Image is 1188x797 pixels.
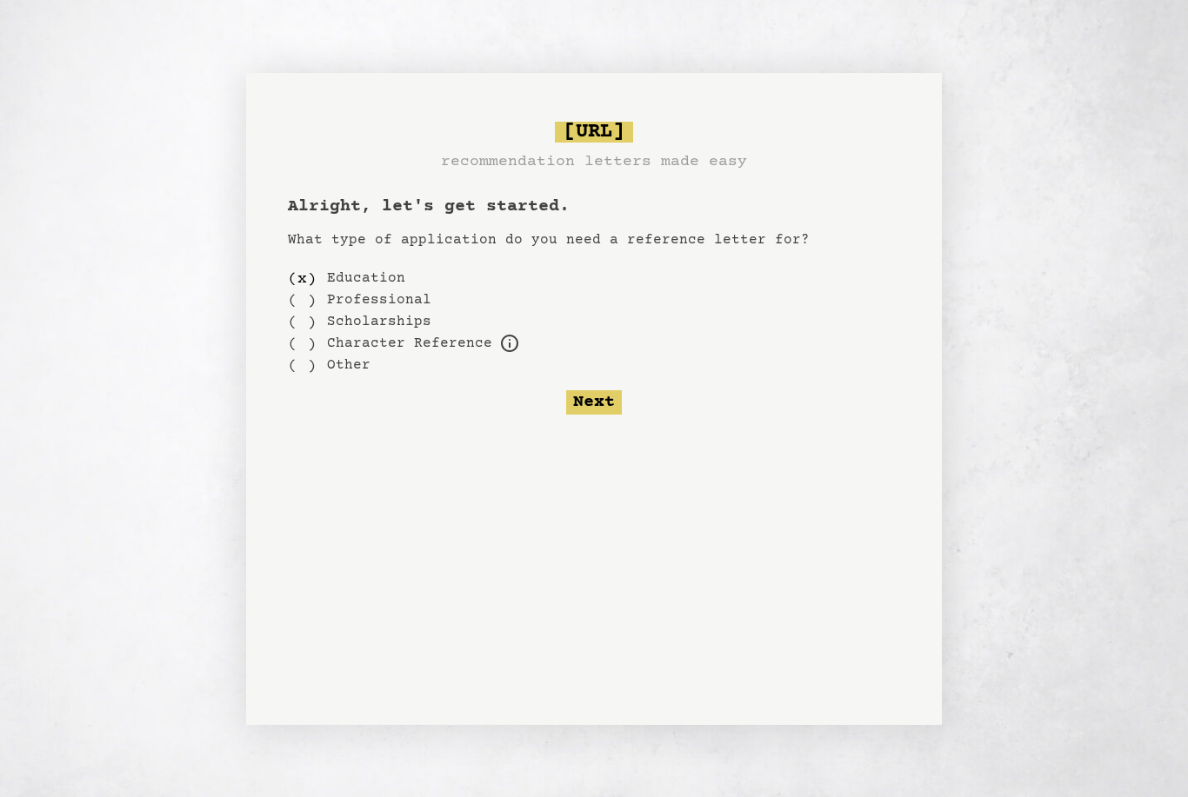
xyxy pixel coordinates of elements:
[441,149,747,174] h3: recommendation letters made easy
[288,333,317,355] div: ( )
[327,311,431,332] label: Scholarships
[327,333,492,354] label: For example, loans, housing applications, parole, professional certification, etc.
[288,355,317,376] div: ( )
[288,268,317,289] div: ( x )
[288,195,900,219] h1: Alright, let's get started.
[327,355,370,375] label: Other
[327,289,431,310] label: Professional
[566,390,622,415] button: Next
[288,289,317,311] div: ( )
[288,311,317,333] div: ( )
[555,122,633,143] span: [URL]
[327,268,405,289] label: Education
[288,229,900,250] p: What type of application do you need a reference letter for?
